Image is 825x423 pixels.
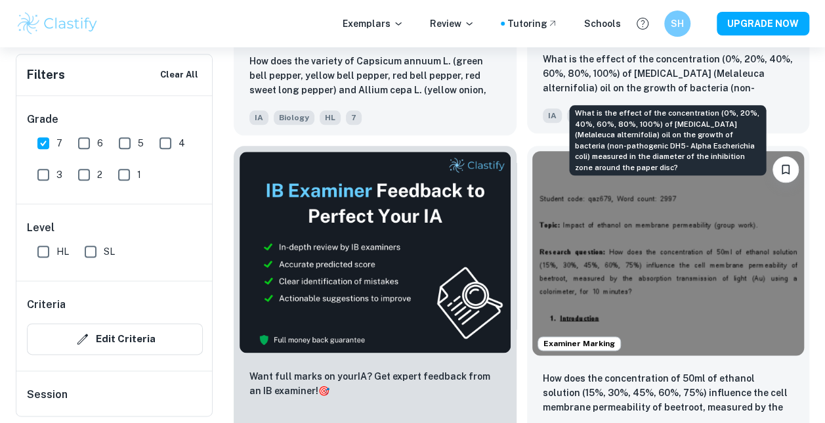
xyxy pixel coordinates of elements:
[239,151,511,353] img: Thumbnail
[179,136,185,150] span: 4
[27,220,203,236] h6: Level
[249,54,501,99] p: How does the variety of Capsicum annuum L. (green bell pepper, yellow bell pepper, red bell peppe...
[567,108,608,123] span: Biology
[27,387,203,413] h6: Session
[249,369,501,398] p: Want full marks on your IA ? Get expert feedback from an IB examiner!
[670,16,685,31] h6: SH
[584,16,621,31] a: Schools
[343,16,404,31] p: Exemplars
[538,338,620,349] span: Examiner Marking
[631,12,654,35] button: Help and Feedback
[56,244,69,259] span: HL
[318,386,329,396] span: 🎯
[97,136,103,150] span: 6
[104,244,115,259] span: SL
[27,66,65,84] h6: Filters
[27,323,203,355] button: Edit Criteria
[430,16,475,31] p: Review
[772,156,799,183] button: Bookmark
[664,11,690,37] button: SH
[249,110,268,125] span: IA
[346,110,362,125] span: 7
[27,297,66,313] h6: Criteria
[320,110,341,125] span: HL
[569,105,766,175] div: What is the effect of the concentration (0%, 20%, 40%, 60%, 80%, 100%) of [MEDICAL_DATA] (Melaleu...
[543,371,794,416] p: How does the concentration of 50ml of ethanol solution (15%, 30%, 45%, 60%, 75%) influence the ce...
[507,16,558,31] a: Tutoring
[56,136,62,150] span: 7
[274,110,314,125] span: Biology
[543,108,562,123] span: IA
[97,167,102,182] span: 2
[137,167,141,182] span: 1
[717,12,809,35] button: UPGRADE NOW
[138,136,144,150] span: 5
[532,151,805,355] img: Biology IA example thumbnail: How does the concentration of 50ml of et
[157,65,201,85] button: Clear All
[543,52,794,97] p: What is the effect of the concentration (0%, 20%, 40%, 60%, 80%, 100%) of tea tree (Melaleuca alt...
[16,11,99,37] img: Clastify logo
[56,167,62,182] span: 3
[27,112,203,127] h6: Grade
